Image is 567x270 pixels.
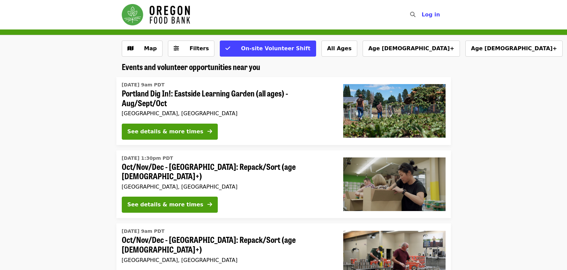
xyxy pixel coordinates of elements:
[122,88,333,108] span: Portland Dig In!: Eastside Learning Garden (all ages) - Aug/Sept/Oct
[207,201,212,208] i: arrow-right icon
[122,155,173,162] time: [DATE] 1:30pm PDT
[127,201,203,209] div: See details & more times
[220,41,316,57] button: On-site Volunteer Shift
[116,77,451,145] a: See details for "Portland Dig In!: Eastside Learning Garden (all ages) - Aug/Sept/Oct"
[122,184,333,190] div: [GEOGRAPHIC_DATA], [GEOGRAPHIC_DATA]
[144,45,157,52] span: Map
[116,150,451,218] a: See details for "Oct/Nov/Dec - Portland: Repack/Sort (age 8+)"
[174,45,179,52] i: sliders-h icon
[421,11,440,18] span: Log in
[122,81,165,88] time: [DATE] 9am PDT
[122,124,218,140] button: See details & more times
[225,45,230,52] i: check icon
[127,128,203,136] div: See details & more times
[416,8,445,21] button: Log in
[168,41,215,57] button: Filters (0 selected)
[122,41,163,57] button: Show map view
[122,257,333,263] div: [GEOGRAPHIC_DATA], [GEOGRAPHIC_DATA]
[207,128,212,135] i: arrow-right icon
[343,157,446,211] img: Oct/Nov/Dec - Portland: Repack/Sort (age 8+) organized by Oregon Food Bank
[122,197,218,213] button: See details & more times
[127,45,133,52] i: map icon
[122,61,260,72] span: Events and volunteer opportunities near you
[122,4,190,25] img: Oregon Food Bank - Home
[419,7,425,23] input: Search
[122,110,333,117] div: [GEOGRAPHIC_DATA], [GEOGRAPHIC_DATA]
[410,11,415,18] i: search icon
[122,162,333,181] span: Oct/Nov/Dec - [GEOGRAPHIC_DATA]: Repack/Sort (age [DEMOGRAPHIC_DATA]+)
[122,235,333,254] span: Oct/Nov/Dec - [GEOGRAPHIC_DATA]: Repack/Sort (age [DEMOGRAPHIC_DATA]+)
[241,45,310,52] span: On-site Volunteer Shift
[122,228,165,235] time: [DATE] 9am PDT
[190,45,209,52] span: Filters
[465,41,563,57] button: Age [DEMOGRAPHIC_DATA]+
[363,41,460,57] button: Age [DEMOGRAPHIC_DATA]+
[321,41,357,57] button: All Ages
[343,84,446,138] img: Portland Dig In!: Eastside Learning Garden (all ages) - Aug/Sept/Oct organized by Oregon Food Bank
